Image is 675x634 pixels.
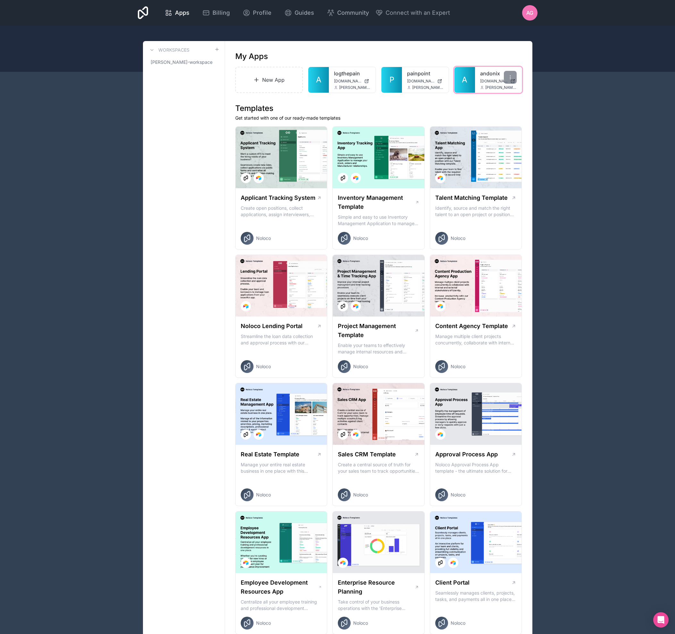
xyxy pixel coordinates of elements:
a: New App [235,67,303,93]
p: Create a central source of truth for your sales team to track opportunities, manage multiple acco... [338,461,419,474]
span: [PERSON_NAME][EMAIL_ADDRESS][DOMAIN_NAME] [339,85,371,90]
a: P [381,67,402,93]
h1: My Apps [235,51,268,62]
span: Guides [295,8,314,17]
span: Noloco [451,492,465,498]
span: Noloco [353,363,368,370]
span: AG [526,9,533,17]
img: Airtable Logo [243,560,248,565]
span: [DOMAIN_NAME] [407,79,435,84]
div: Open Intercom Messenger [653,612,669,628]
span: [PERSON_NAME][EMAIL_ADDRESS][DOMAIN_NAME] [412,85,444,90]
img: Airtable Logo [340,560,346,565]
a: logthepain [334,70,371,77]
a: Apps [160,6,195,20]
img: Airtable Logo [353,175,358,181]
a: A [454,67,475,93]
img: Airtable Logo [438,304,443,309]
a: Guides [279,6,319,20]
span: Noloco [256,363,271,370]
span: Noloco [256,235,271,241]
p: Manage multiple client projects concurrently, collaborate with internal and external stakeholders... [435,333,517,346]
span: Noloco [451,235,465,241]
span: [DOMAIN_NAME] [480,79,508,84]
a: [DOMAIN_NAME] [334,79,371,84]
span: Noloco [353,235,368,241]
p: Streamline the loan data collection and approval process with our Lending Portal template. [241,333,322,346]
img: Airtable Logo [438,432,443,437]
a: andonix [480,70,517,77]
span: P [389,75,394,85]
h1: Sales CRM Template [338,450,396,459]
span: Noloco [256,620,271,626]
h1: Enterprise Resource Planning [338,578,414,596]
img: Airtable Logo [256,432,261,437]
p: Seamlessly manages clients, projects, tasks, and payments all in one place An interactive platfor... [435,590,517,603]
button: Connect with an Expert [375,8,450,17]
h1: Real Estate Template [241,450,299,459]
p: Centralize all your employee training and professional development resources in one place. Whethe... [241,599,322,612]
p: Take control of your business operations with the 'Enterprise Resource Planning' template. This c... [338,599,419,612]
p: Simple and easy to use Inventory Management Application to manage your stock, orders and Manufact... [338,214,419,227]
a: Billing [197,6,235,20]
span: [PERSON_NAME]-workspace [151,59,213,65]
a: Community [322,6,374,20]
h1: Client Portal [435,578,470,587]
h1: Inventory Management Template [338,193,415,211]
span: Community [337,8,369,17]
span: Billing [213,8,230,17]
p: Manage your entire real estate business in one place with this comprehensive real estate transact... [241,461,322,474]
span: A [462,75,467,85]
p: Create open positions, collect applications, assign interviewers, centralise candidate feedback a... [241,205,322,218]
a: A [308,67,329,93]
h1: Talent Matching Template [435,193,508,202]
img: Airtable Logo [353,304,358,309]
span: A [316,75,321,85]
span: Connect with an Expert [386,8,450,17]
p: Identify, source and match the right talent to an open project or position with our Talent Matchi... [435,205,517,218]
a: [PERSON_NAME]-workspace [148,56,220,68]
span: Noloco [353,492,368,498]
a: painpoint [407,70,444,77]
span: Profile [253,8,271,17]
img: Airtable Logo [451,560,456,565]
a: Workspaces [148,46,189,54]
a: Profile [238,6,277,20]
img: Airtable Logo [353,432,358,437]
span: Noloco [256,492,271,498]
span: Noloco [451,363,465,370]
p: Get started with one of our ready-made templates [235,115,522,121]
h1: Content Agency Template [435,322,508,331]
span: Apps [175,8,189,17]
h1: Employee Development Resources App [241,578,318,596]
img: Airtable Logo [438,175,443,181]
h1: Project Management Template [338,322,414,340]
span: Noloco [353,620,368,626]
h1: Noloco Lending Portal [241,322,303,331]
a: [DOMAIN_NAME] [407,79,444,84]
a: [DOMAIN_NAME] [480,79,517,84]
img: Airtable Logo [243,304,248,309]
p: Noloco Approval Process App template - the ultimate solution for managing your employee's time of... [435,461,517,474]
span: [DOMAIN_NAME] [334,79,362,84]
h3: Workspaces [158,47,189,53]
h1: Templates [235,103,522,114]
span: Noloco [451,620,465,626]
h1: Approval Process App [435,450,498,459]
img: Airtable Logo [256,175,261,181]
span: [PERSON_NAME][EMAIL_ADDRESS][DOMAIN_NAME] [485,85,517,90]
p: Enable your teams to effectively manage internal resources and execute client projects on time. [338,342,419,355]
h1: Applicant Tracking System [241,193,315,202]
